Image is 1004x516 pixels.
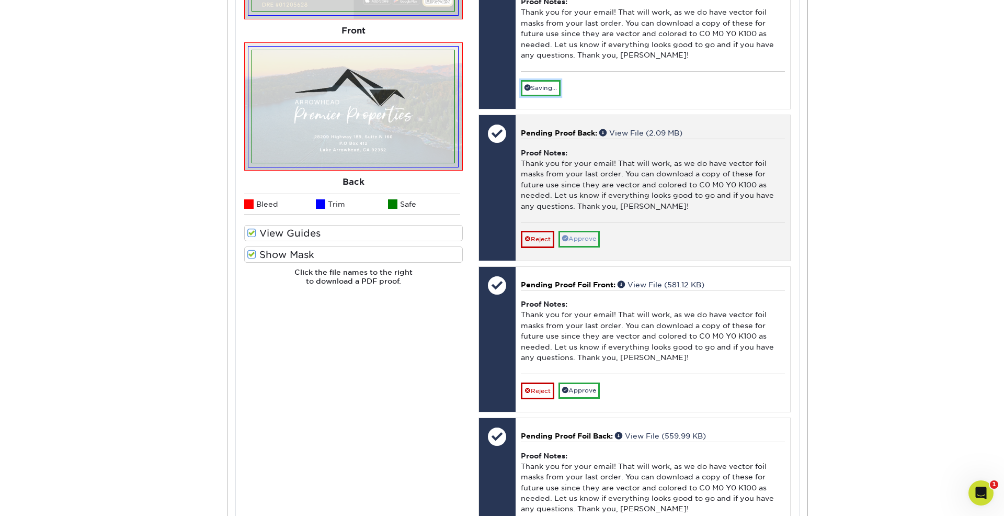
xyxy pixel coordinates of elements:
span: Pending Proof Back: [521,129,597,137]
label: Show Mask [244,246,463,263]
iframe: Intercom live chat [968,480,994,506]
strong: Proof Notes: [521,300,567,308]
a: Saving... [521,80,561,96]
strong: Proof Notes: [521,149,567,157]
a: Approve [558,383,600,399]
a: Reject [521,231,554,248]
span: Pending Proof Foil Front: [521,281,615,289]
label: View Guides [244,225,463,241]
a: View File (559.99 KB) [615,432,706,440]
a: View File (581.12 KB) [618,281,704,289]
li: Trim [316,194,388,215]
strong: Proof Notes: [521,452,567,460]
div: Back [244,171,463,194]
a: Approve [558,231,600,247]
span: Pending Proof Foil Back: [521,432,613,440]
div: Thank you for your email! That will work, as we do have vector foil masks from your last order. Y... [521,139,785,222]
h6: Click the file names to the right to download a PDF proof. [244,268,463,294]
li: Safe [388,194,460,215]
div: Thank you for your email! That will work, as we do have vector foil masks from your last order. Y... [521,290,785,374]
a: View File (2.09 MB) [599,129,682,137]
li: Bleed [244,194,316,215]
span: 1 [990,480,998,489]
div: Front [244,19,463,42]
a: Reject [521,383,554,399]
